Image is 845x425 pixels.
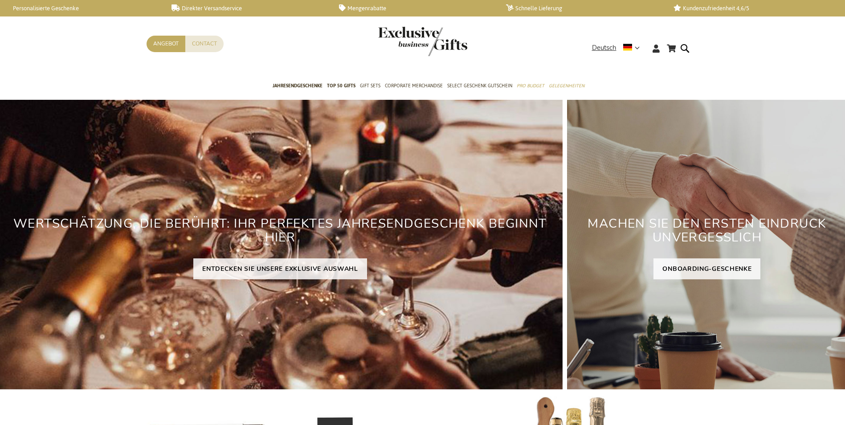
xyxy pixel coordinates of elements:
img: Exclusive Business gifts logo [378,27,467,56]
a: ENTDECKEN SIE UNSERE EXKLUSIVE AUSWAHL [193,258,367,279]
a: Angebot [147,36,185,52]
span: Select Geschenk Gutschein [447,81,512,90]
a: Contact [185,36,224,52]
a: Schnelle Lieferung [506,4,659,12]
div: Deutsch [592,43,645,53]
a: store logo [378,27,423,56]
span: Gelegenheiten [549,81,584,90]
span: Jahresendgeschenke [273,81,322,90]
span: Gift Sets [360,81,380,90]
a: Personalisierte Geschenke [4,4,157,12]
a: Mengenrabatte [339,4,492,12]
span: Pro Budget [517,81,544,90]
a: ONBOARDING-GESCHENKE [653,258,760,279]
span: TOP 50 Gifts [327,81,355,90]
span: Corporate Merchandise [385,81,443,90]
span: Deutsch [592,43,616,53]
a: Direkter Versandservice [171,4,324,12]
a: Kundenzufriedenheit 4,6/5 [674,4,826,12]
